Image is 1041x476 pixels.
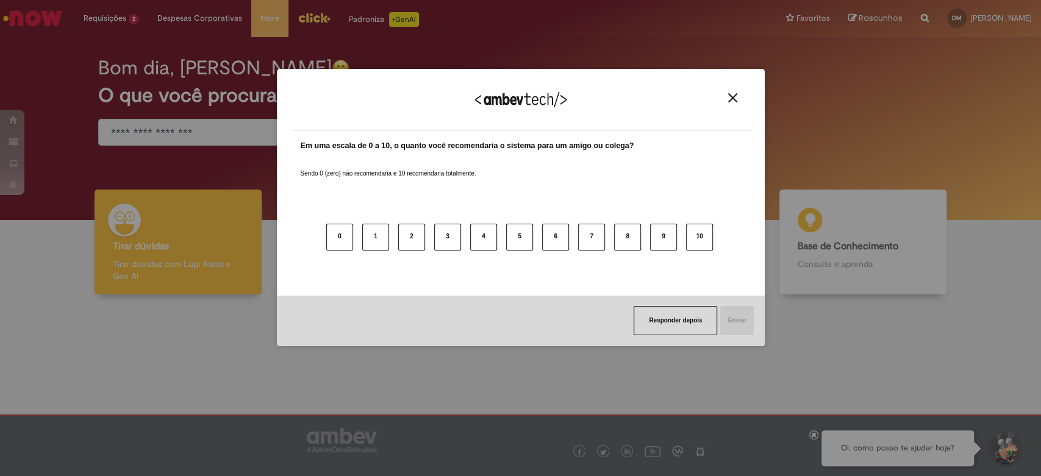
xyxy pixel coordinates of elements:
button: 3 [434,224,461,250]
button: 2 [398,224,425,250]
button: 0 [326,224,353,250]
button: 9 [650,224,677,250]
img: Close [728,93,737,102]
button: Close [724,93,741,103]
button: 6 [542,224,569,250]
button: 10 [686,224,713,250]
button: Responder depois [634,306,717,335]
label: Sendo 0 (zero) não recomendaria e 10 recomendaria totalmente. [301,155,476,178]
button: 4 [470,224,497,250]
button: 8 [614,224,641,250]
button: 5 [506,224,533,250]
img: Logo Ambevtech [475,92,567,107]
button: 1 [362,224,389,250]
label: Em uma escala de 0 a 10, o quanto você recomendaria o sistema para um amigo ou colega? [301,140,634,152]
button: 7 [578,224,605,250]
